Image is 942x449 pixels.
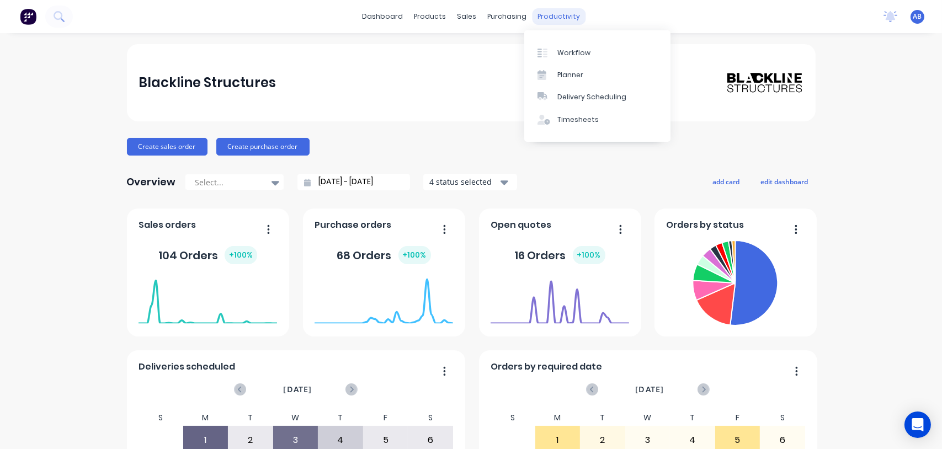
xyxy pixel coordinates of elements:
div: Overview [127,171,176,193]
div: productivity [532,8,586,25]
div: products [408,8,451,25]
div: S [138,410,183,426]
span: Deliveries scheduled [139,360,235,373]
div: S [490,410,535,426]
div: sales [451,8,482,25]
div: T [580,410,625,426]
a: dashboard [356,8,408,25]
div: M [183,410,228,426]
div: F [363,410,408,426]
span: [DATE] [283,383,312,395]
div: 16 Orders [515,246,605,264]
div: + 100 % [573,246,605,264]
span: Open quotes [491,218,551,232]
div: Planner [557,70,583,80]
img: Blackline Structures [726,72,803,94]
div: W [273,410,318,426]
span: Purchase orders [315,218,391,232]
div: Open Intercom Messenger [904,411,931,438]
div: T [228,410,273,426]
div: S [760,410,805,426]
div: + 100 % [398,246,431,264]
button: Create sales order [127,138,207,156]
div: + 100 % [225,246,257,264]
button: Create purchase order [216,138,310,156]
div: W [625,410,670,426]
div: T [670,410,715,426]
button: add card [706,174,747,189]
div: Blackline Structures [139,72,276,94]
div: Timesheets [557,115,599,125]
div: T [318,410,363,426]
div: 104 Orders [158,246,257,264]
div: 4 status selected [429,176,499,188]
a: Timesheets [524,109,670,131]
span: AB [913,12,922,22]
div: Delivery Scheduling [557,92,626,102]
a: Planner [524,64,670,86]
div: Workflow [557,48,590,58]
span: [DATE] [635,383,664,395]
span: Orders by status [666,218,744,232]
a: Delivery Scheduling [524,86,670,108]
button: edit dashboard [754,174,816,189]
span: Sales orders [139,218,196,232]
div: F [715,410,760,426]
div: S [408,410,453,426]
div: purchasing [482,8,532,25]
a: Workflow [524,41,670,63]
div: M [535,410,581,426]
div: 68 Orders [337,246,431,264]
button: 4 status selected [423,174,517,190]
img: Factory [20,8,36,25]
